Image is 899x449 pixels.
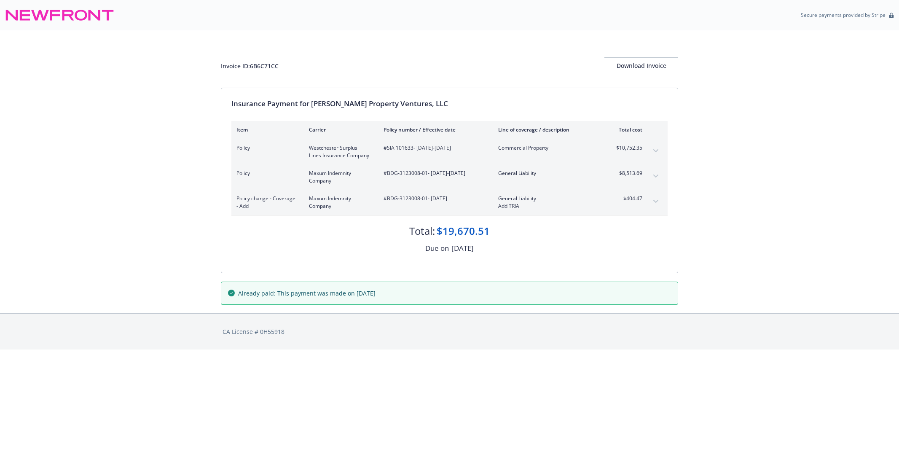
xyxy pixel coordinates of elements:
span: Maxum Indemnity Company [309,169,370,185]
span: Westchester Surplus Lines Insurance Company [309,144,370,159]
div: CA License # 0H55918 [223,327,676,336]
span: Commercial Property [498,144,597,152]
button: expand content [649,144,663,158]
span: Already paid: This payment was made on [DATE] [238,289,376,298]
button: expand content [649,169,663,183]
span: Maxum Indemnity Company [309,195,370,210]
div: Total: [409,224,435,238]
button: expand content [649,195,663,208]
span: Add TRIA [498,202,597,210]
div: Carrier [309,126,370,133]
span: General Liability [498,195,597,202]
div: Invoice ID: 6B6C71CC [221,62,279,70]
div: Total cost [611,126,642,133]
div: Policy change - Coverage - AddMaxum Indemnity Company#BDG-3123008-01- [DATE]General LiabilityAdd ... [231,190,668,215]
span: General Liability [498,169,597,177]
span: $8,513.69 [611,169,642,177]
button: Download Invoice [604,57,678,74]
span: $10,752.35 [611,144,642,152]
span: #BDG-3123008-01 - [DATE]-[DATE] [384,169,485,177]
span: Policy [236,169,295,177]
span: General LiabilityAdd TRIA [498,195,597,210]
div: Line of coverage / description [498,126,597,133]
span: Policy change - Coverage - Add [236,195,295,210]
div: PolicyWestchester Surplus Lines Insurance Company#SIA 101633- [DATE]-[DATE]Commercial Property$10... [231,139,668,164]
div: Insurance Payment for [PERSON_NAME] Property Ventures, LLC [231,98,668,109]
div: [DATE] [451,243,474,254]
span: Policy [236,144,295,152]
div: Due on [425,243,449,254]
span: #SIA 101633 - [DATE]-[DATE] [384,144,485,152]
p: Secure payments provided by Stripe [801,11,886,19]
div: Policy number / Effective date [384,126,485,133]
div: $19,670.51 [437,224,490,238]
div: Item [236,126,295,133]
div: Download Invoice [604,58,678,74]
span: #BDG-3123008-01 - [DATE] [384,195,485,202]
span: $404.47 [611,195,642,202]
div: PolicyMaxum Indemnity Company#BDG-3123008-01- [DATE]-[DATE]General Liability$8,513.69expand content [231,164,668,190]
